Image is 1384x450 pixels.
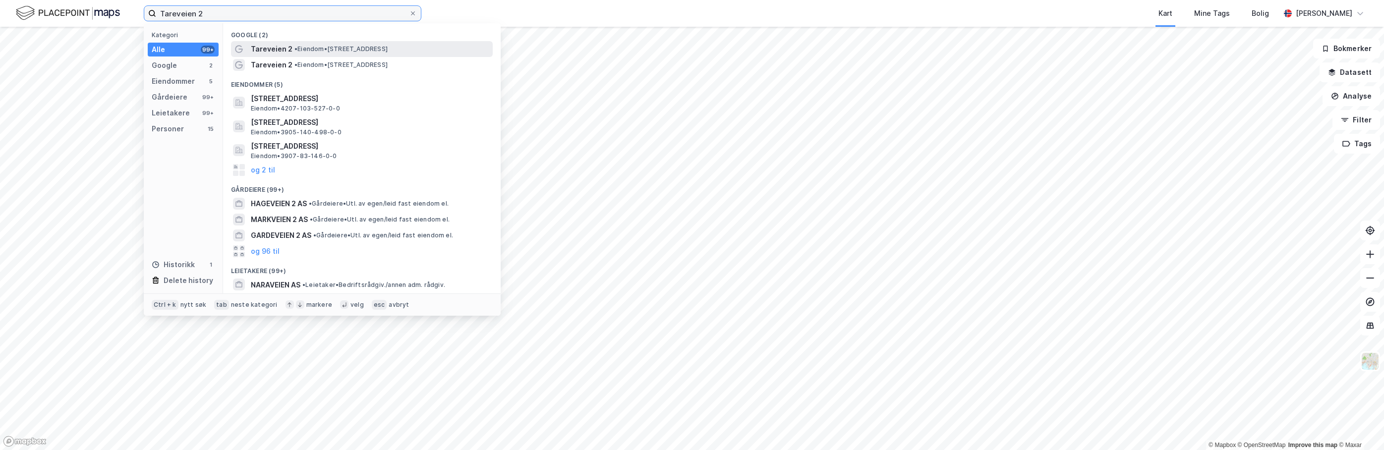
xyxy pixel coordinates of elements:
[1334,134,1380,154] button: Tags
[223,259,501,277] div: Leietakere (99+)
[251,128,342,136] span: Eiendom • 3905-140-498-0-0
[201,46,215,54] div: 99+
[302,281,305,288] span: •
[1252,7,1269,19] div: Bolig
[1209,442,1236,449] a: Mapbox
[294,45,297,53] span: •
[306,301,332,309] div: markere
[294,61,388,69] span: Eiendom • [STREET_ADDRESS]
[309,200,312,207] span: •
[152,123,184,135] div: Personer
[1323,86,1380,106] button: Analyse
[251,59,292,71] span: Tareveien 2
[310,216,450,224] span: Gårdeiere • Utl. av egen/leid fast eiendom el.
[251,152,337,160] span: Eiendom • 3907-83-146-0-0
[1332,110,1380,130] button: Filter
[164,275,213,286] div: Delete history
[152,91,187,103] div: Gårdeiere
[152,259,195,271] div: Historikk
[251,116,489,128] span: [STREET_ADDRESS]
[207,125,215,133] div: 15
[251,164,275,176] button: og 2 til
[1320,62,1380,82] button: Datasett
[350,301,364,309] div: velg
[1296,7,1352,19] div: [PERSON_NAME]
[207,77,215,85] div: 5
[223,73,501,91] div: Eiendommer (5)
[207,261,215,269] div: 1
[152,107,190,119] div: Leietakere
[294,45,388,53] span: Eiendom • [STREET_ADDRESS]
[3,436,47,447] a: Mapbox homepage
[152,31,219,39] div: Kategori
[152,300,178,310] div: Ctrl + k
[251,229,311,241] span: GARDEVEIEN 2 AS
[313,231,316,239] span: •
[1194,7,1230,19] div: Mine Tags
[201,93,215,101] div: 99+
[251,43,292,55] span: Tareveien 2
[251,140,489,152] span: [STREET_ADDRESS]
[152,44,165,56] div: Alle
[207,61,215,69] div: 2
[294,61,297,68] span: •
[156,6,409,21] input: Søk på adresse, matrikkel, gårdeiere, leietakere eller personer
[1158,7,1172,19] div: Kart
[180,301,207,309] div: nytt søk
[223,23,501,41] div: Google (2)
[310,216,313,223] span: •
[309,200,449,208] span: Gårdeiere • Utl. av egen/leid fast eiendom el.
[372,300,387,310] div: esc
[1238,442,1286,449] a: OpenStreetMap
[1361,352,1380,371] img: Z
[251,198,307,210] span: HAGEVEIEN 2 AS
[251,93,489,105] span: [STREET_ADDRESS]
[1288,442,1337,449] a: Improve this map
[152,75,195,87] div: Eiendommer
[1334,402,1384,450] iframe: Chat Widget
[251,245,280,257] button: og 96 til
[201,109,215,117] div: 99+
[302,281,445,289] span: Leietaker • Bedriftsrådgiv./annen adm. rådgiv.
[251,105,340,112] span: Eiendom • 4207-103-527-0-0
[1313,39,1380,58] button: Bokmerker
[223,178,501,196] div: Gårdeiere (99+)
[251,214,308,225] span: MARKVEIEN 2 AS
[313,231,453,239] span: Gårdeiere • Utl. av egen/leid fast eiendom el.
[16,4,120,22] img: logo.f888ab2527a4732fd821a326f86c7f29.svg
[251,279,300,291] span: NARAVEIEN AS
[214,300,229,310] div: tab
[152,59,177,71] div: Google
[231,301,278,309] div: neste kategori
[389,301,409,309] div: avbryt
